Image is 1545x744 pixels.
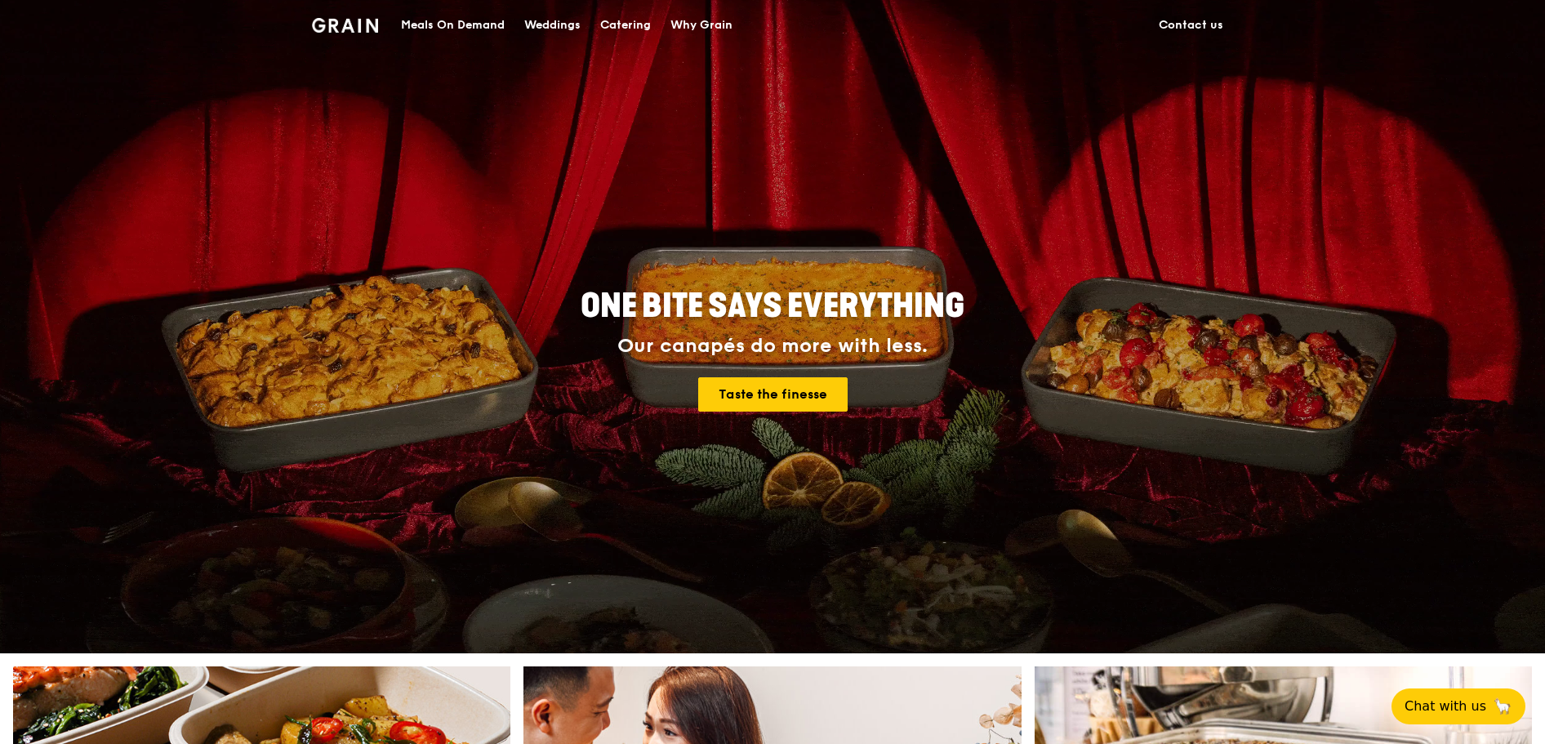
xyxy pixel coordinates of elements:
span: ONE BITE SAYS EVERYTHING [581,287,964,326]
a: Catering [590,1,661,50]
a: Why Grain [661,1,742,50]
button: Chat with us🦙 [1391,688,1525,724]
a: Weddings [514,1,590,50]
span: Chat with us [1405,697,1486,716]
a: Contact us [1149,1,1233,50]
div: Catering [600,1,651,50]
div: Our canapés do more with less. [479,335,1066,358]
div: Why Grain [670,1,732,50]
div: Weddings [524,1,581,50]
a: Taste the finesse [698,377,848,412]
span: 🦙 [1493,697,1512,716]
img: Grain [312,18,378,33]
div: Meals On Demand [401,1,505,50]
